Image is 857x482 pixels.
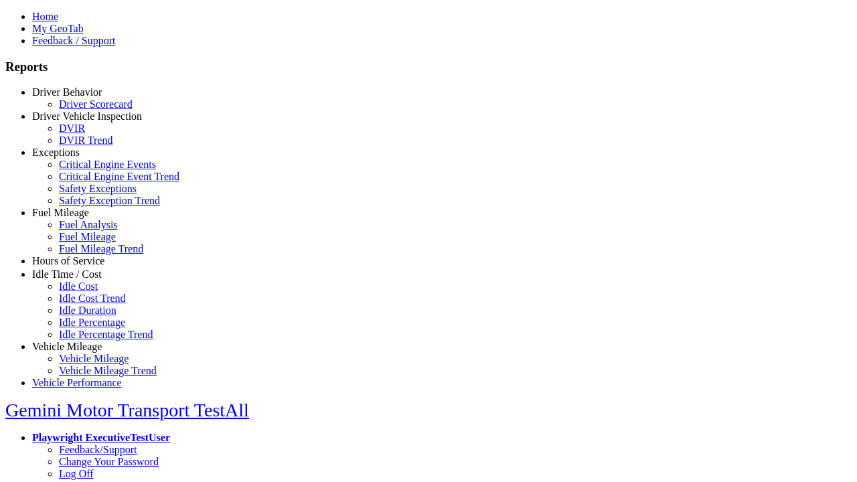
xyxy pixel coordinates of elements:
[59,267,171,278] a: HOS Explanation Reports
[32,110,142,122] a: Driver Vehicle Inspection
[5,400,249,420] a: Gemini Motor Transport TestAll
[5,60,852,74] h3: Reports
[32,23,84,34] a: My GeoTab
[59,231,116,242] a: Fuel Mileage
[59,183,137,194] a: Safety Exceptions
[59,468,94,479] a: Log Off
[59,317,125,328] a: Idle Percentage
[59,135,112,146] a: DVIR Trend
[59,456,159,467] a: Change Your Password
[32,268,102,280] a: Idle Time / Cost
[32,35,115,46] a: Feedback / Support
[59,293,126,304] a: Idle Cost Trend
[59,243,143,254] a: Fuel Mileage Trend
[59,329,153,340] a: Idle Percentage Trend
[59,353,129,364] a: Vehicle Mileage
[59,98,133,110] a: Driver Scorecard
[32,341,102,352] a: Vehicle Mileage
[59,195,160,206] a: Safety Exception Trend
[59,219,118,230] a: Fuel Analysis
[59,171,179,182] a: Critical Engine Event Trend
[59,123,85,134] a: DVIR
[32,147,80,158] a: Exceptions
[32,255,104,266] a: Hours of Service
[59,159,156,170] a: Critical Engine Events
[32,207,89,218] a: Fuel Mileage
[59,444,137,455] a: Feedback/Support
[32,377,122,388] a: Vehicle Performance
[32,86,102,98] a: Driver Behavior
[32,432,170,443] a: Playwright ExecutiveTestUser
[59,365,157,376] a: Vehicle Mileage Trend
[59,305,116,316] a: Idle Duration
[59,280,98,292] a: Idle Cost
[32,11,58,22] a: Home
